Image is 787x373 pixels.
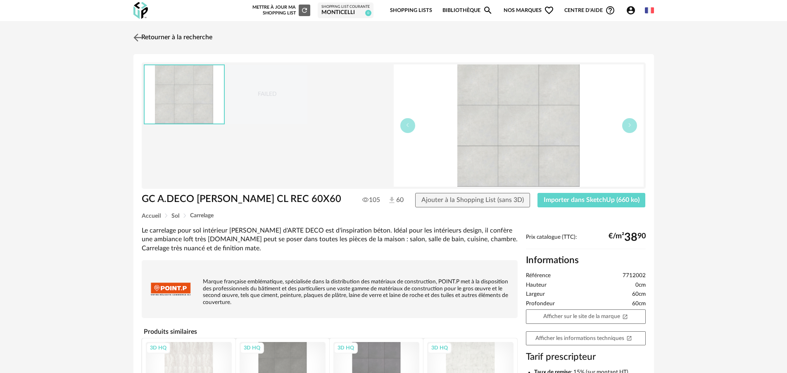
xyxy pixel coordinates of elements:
h4: Produits similaires [142,325,518,338]
span: 60cm [632,300,646,308]
div: FAILED [227,65,307,124]
img: thumbnail.png [145,65,224,124]
span: 60cm [632,291,646,298]
h3: Tarif prescripteur [526,351,646,363]
span: Nos marques [504,1,554,20]
button: Importer dans SketchUp (660 ko) [537,193,646,208]
span: 38 [624,234,637,241]
a: BibliothèqueMagnify icon [442,1,493,20]
h1: GC A.DECO [PERSON_NAME] CL REC 60X60 [142,193,347,206]
a: Shopping Lists [390,1,432,20]
div: monticelli [321,9,370,17]
img: Téléchargements [388,196,396,204]
span: Help Circle Outline icon [605,5,615,15]
span: Largeur [526,291,545,298]
span: Refresh icon [301,8,308,12]
span: Sol [171,213,179,219]
div: Breadcrumb [142,213,646,219]
div: Mettre à jour ma Shopping List [251,5,310,16]
span: Ajouter à la Shopping List (sans 3D) [421,197,524,203]
img: svg+xml;base64,PHN2ZyB3aWR0aD0iMjQiIGhlaWdodD0iMjQiIHZpZXdCb3g9IjAgMCAyNCAyNCIgZmlsbD0ibm9uZSIgeG... [131,31,143,43]
div: 3D HQ [240,342,264,353]
span: 105 [362,196,380,204]
span: Open In New icon [622,313,628,319]
a: Shopping List courante monticelli 0 [321,5,370,17]
span: 0 [365,10,371,16]
img: thumbnail.png [394,64,644,187]
span: Référence [526,272,551,280]
span: 0cm [635,282,646,289]
span: Heart Outline icon [544,5,554,15]
span: Account Circle icon [626,5,640,15]
button: Ajouter à la Shopping List (sans 3D) [415,193,530,208]
a: Afficher sur le site de la marqueOpen In New icon [526,309,646,324]
span: Carrelage [190,213,214,219]
span: Afficher les informations techniques [535,335,632,341]
div: Shopping List courante [321,5,370,10]
div: €/m² 90 [609,234,646,241]
span: Magnify icon [483,5,493,15]
span: Hauteur [526,282,547,289]
div: 3D HQ [428,342,452,353]
div: Le carrelage pour sol intérieur [PERSON_NAME] d'ARTE DECO est d'inspiration béton. Idéal pour les... [142,226,518,253]
h2: Informations [526,254,646,266]
span: Accueil [142,213,161,219]
p: Marque française emblématique, spécialisée dans la distribution des matériaux de construction, PO... [146,278,514,306]
span: 60 [388,196,400,205]
a: Afficher les informations techniquesOpen In New icon [526,331,646,346]
div: Prix catalogue (TTC): [526,234,646,249]
span: Centre d'aideHelp Circle Outline icon [564,5,615,15]
img: fr [645,6,654,15]
div: 3D HQ [146,342,170,353]
img: brand logo [146,264,195,314]
div: 3D HQ [334,342,358,353]
a: Retourner à la recherche [131,29,212,47]
span: Open In New icon [626,335,632,341]
span: 7712002 [623,272,646,280]
span: Profondeur [526,300,555,308]
img: OXP [133,2,148,19]
span: Importer dans SketchUp (660 ko) [544,197,640,203]
span: Account Circle icon [626,5,636,15]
